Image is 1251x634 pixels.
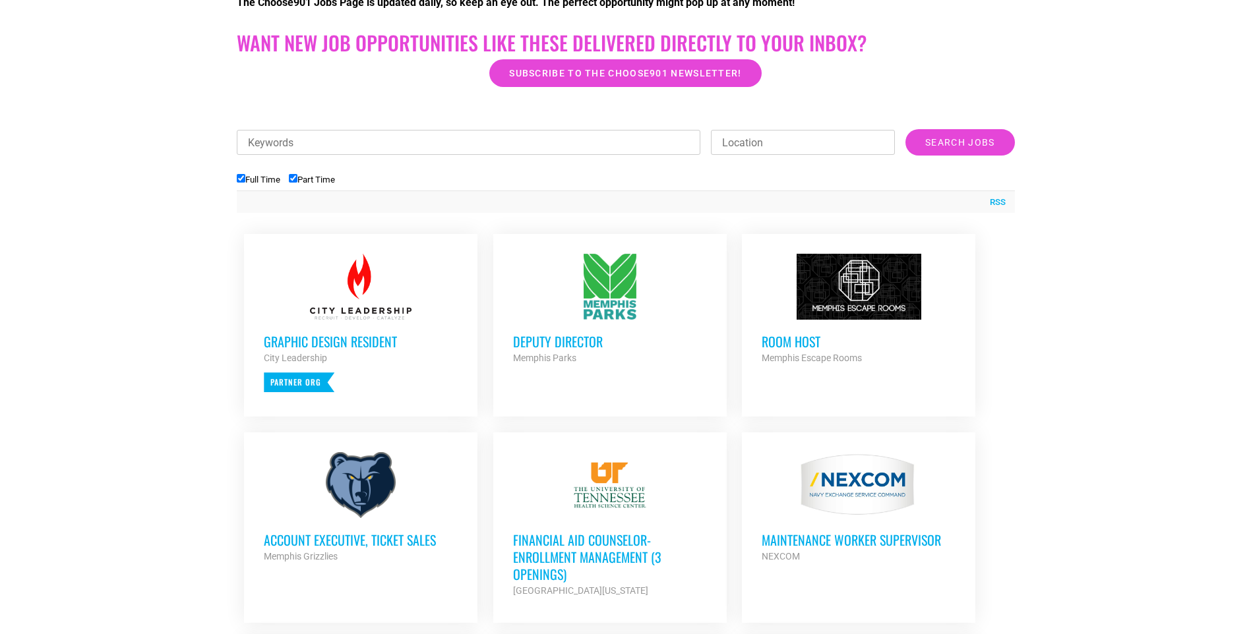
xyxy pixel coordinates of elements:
[264,551,338,562] strong: Memphis Grizzlies
[264,333,458,350] h3: Graphic Design Resident
[513,333,707,350] h3: Deputy Director
[493,432,727,618] a: Financial Aid Counselor-Enrollment Management (3 Openings) [GEOGRAPHIC_DATA][US_STATE]
[289,174,297,183] input: Part Time
[264,531,458,548] h3: Account Executive, Ticket Sales
[513,531,707,583] h3: Financial Aid Counselor-Enrollment Management (3 Openings)
[742,234,975,386] a: Room Host Memphis Escape Rooms
[237,130,701,155] input: Keywords
[762,551,800,562] strong: NEXCOM
[905,129,1014,156] input: Search Jobs
[762,333,956,350] h3: Room Host
[237,31,1015,55] h2: Want New Job Opportunities like these Delivered Directly to your Inbox?
[509,69,741,78] span: Subscribe to the Choose901 newsletter!
[513,585,648,596] strong: [GEOGRAPHIC_DATA][US_STATE]
[762,531,956,548] h3: MAINTENANCE WORKER SUPERVISOR
[237,175,280,185] label: Full Time
[513,353,576,363] strong: Memphis Parks
[711,130,895,155] input: Location
[264,372,334,392] p: Partner Org
[289,175,335,185] label: Part Time
[237,174,245,183] input: Full Time
[244,432,477,584] a: Account Executive, Ticket Sales Memphis Grizzlies
[493,234,727,386] a: Deputy Director Memphis Parks
[762,353,862,363] strong: Memphis Escape Rooms
[983,196,1006,209] a: RSS
[244,234,477,412] a: Graphic Design Resident City Leadership Partner Org
[264,353,327,363] strong: City Leadership
[489,59,761,87] a: Subscribe to the Choose901 newsletter!
[742,432,975,584] a: MAINTENANCE WORKER SUPERVISOR NEXCOM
